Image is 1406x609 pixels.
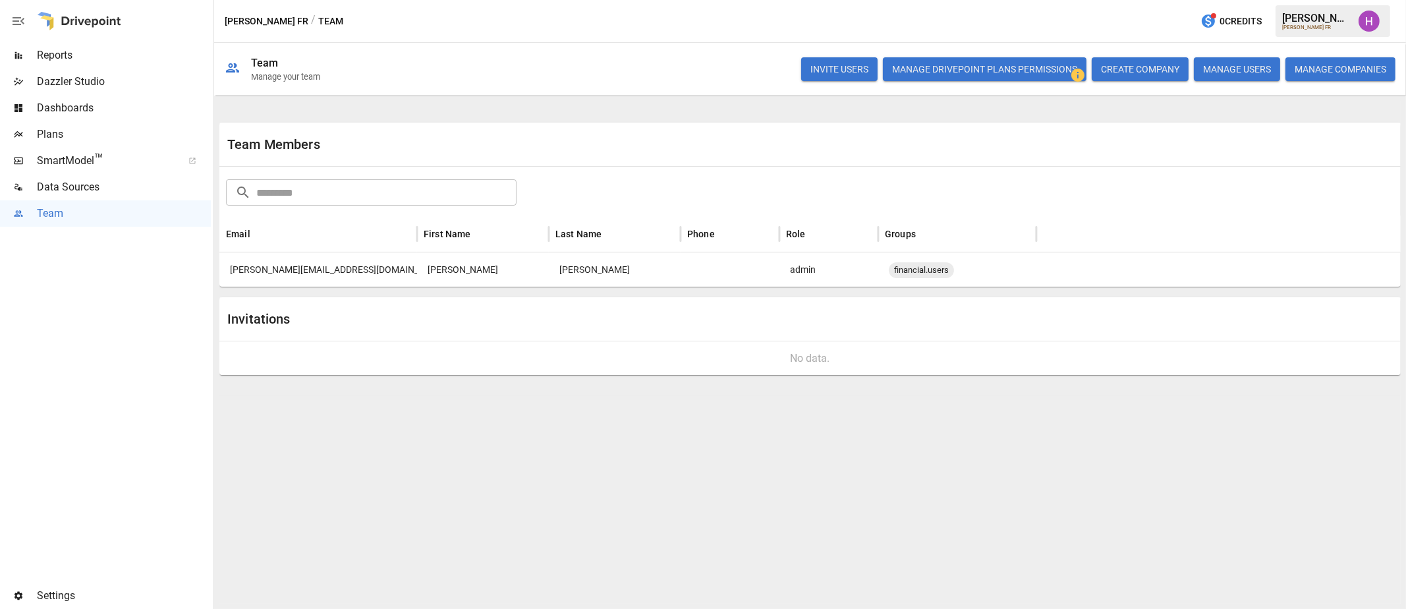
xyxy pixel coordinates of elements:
div: Role [786,229,806,239]
div: Email [226,229,250,239]
button: Sort [604,225,622,243]
div: [PERSON_NAME] [1282,12,1351,24]
button: Sort [252,225,270,243]
div: Phone [687,229,715,239]
span: Reports [37,47,211,63]
button: Sort [807,225,826,243]
span: Plans [37,127,211,142]
div: First Name [424,229,471,239]
button: MANAGE USERS [1194,57,1280,81]
span: Data Sources [37,179,211,195]
button: 0Credits [1195,9,1267,34]
span: SmartModel [37,153,174,169]
div: Osman [549,252,681,287]
button: [PERSON_NAME] FR [225,13,308,30]
button: INVITE USERS [801,57,878,81]
button: Sort [917,225,936,243]
span: ™ [94,151,103,167]
span: Dazzler Studio [37,74,211,90]
button: Sort [716,225,735,243]
div: Team [251,57,279,69]
div: / [311,13,316,30]
div: Last Name [555,229,602,239]
div: Groups [885,229,916,239]
div: Team Members [227,136,810,152]
span: Dashboards [37,100,211,116]
button: Sort [472,225,491,243]
img: Harry Antonio [1359,11,1380,32]
div: Jennifer [417,252,549,287]
span: Team [37,206,211,221]
div: Manage your team [251,72,320,82]
div: jennifer@violettefr.com [219,252,417,287]
button: CREATE COMPANY [1092,57,1189,81]
div: No data. [230,352,1390,364]
span: Settings [37,588,211,604]
span: financial.users [889,253,954,287]
button: Harry Antonio [1351,3,1388,40]
button: MANAGE COMPANIES [1285,57,1395,81]
button: Manage Drivepoint Plans Permissions [883,57,1086,81]
div: admin [779,252,878,287]
div: Invitations [227,311,810,327]
div: [PERSON_NAME] FR [1282,24,1351,30]
span: 0 Credits [1220,13,1262,30]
